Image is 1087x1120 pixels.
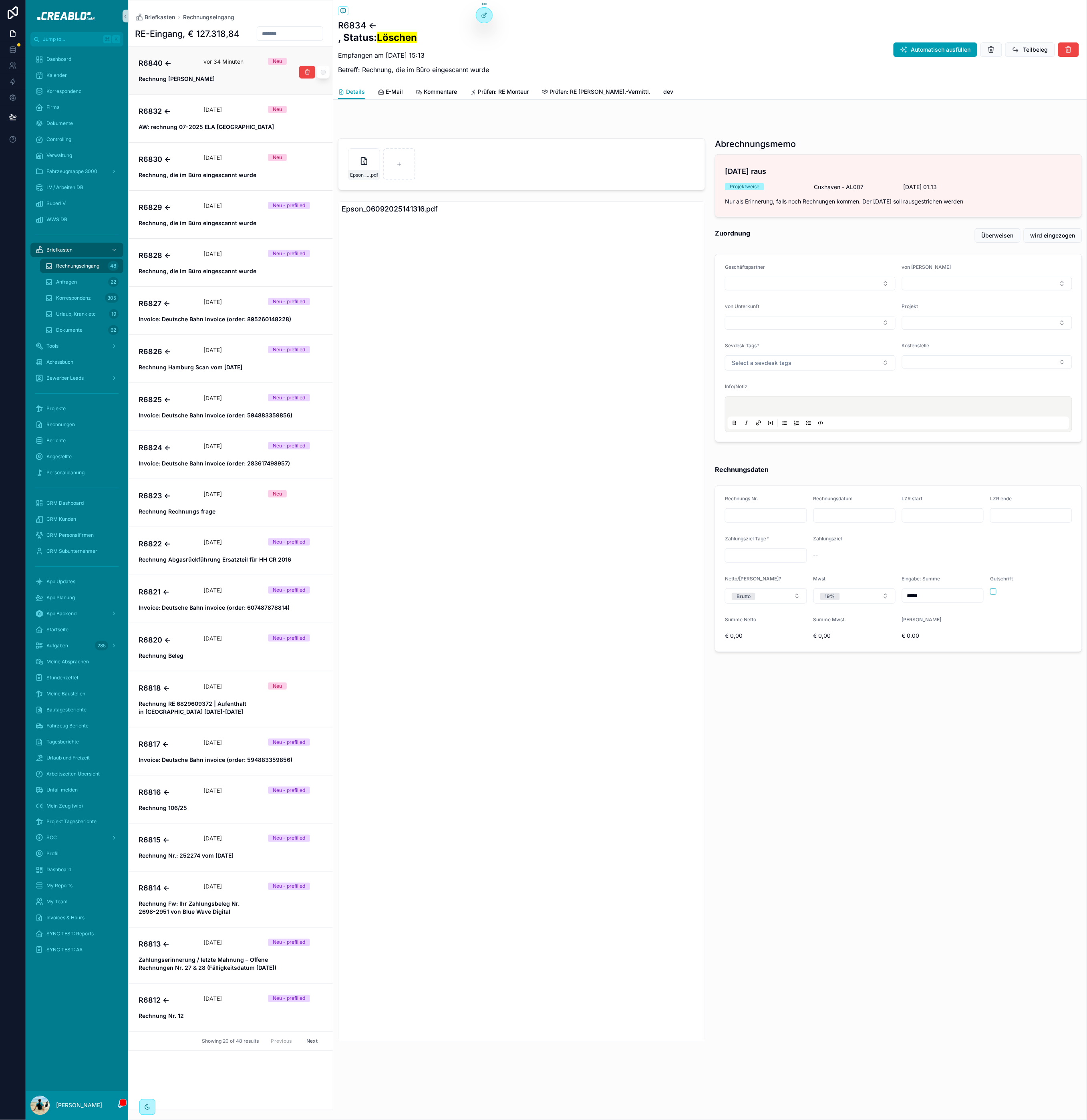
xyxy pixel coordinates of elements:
a: R6816 ←[DATE]Neu - prefilledRechnung 106/25 [129,775,333,823]
span: -- [813,551,1072,559]
div: Neu - prefilled [273,394,305,401]
div: 285 [95,641,108,651]
span: € 0,00 [902,632,984,640]
a: App Planung [30,590,123,605]
a: R6818 ←[DATE]NeuRechnung RE 6829609372 | Aufenthalt in [GEOGRAPHIC_DATA] [DATE]-[DATE] [129,671,333,727]
a: R6829 ←[DATE]Neu - prefilledRechnung, die im Büro eingescannt wurde [129,190,333,238]
div: 305 [105,293,119,303]
button: Select Button [813,588,896,604]
span: K [113,36,119,42]
div: Neu [273,106,282,113]
span: Meine Absprachen [46,659,89,665]
span: Briefkasten [46,247,72,253]
a: Dashboard [30,52,123,66]
p: [DATE] [203,995,222,1003]
a: R6832 ←[DATE]NeuAW: rechnung 07-2025 ELA [GEOGRAPHIC_DATA] [129,94,333,142]
a: LV / Arbeiten DB [30,180,123,195]
span: Showing 20 of 48 results [202,1038,259,1045]
mark: Löschen [377,32,417,43]
span: E-Mail [386,88,403,96]
p: [DATE] [203,442,222,450]
span: Prüfen: RE Monteur [478,88,529,96]
a: Rechnungen [30,417,123,432]
p: [DATE] [203,346,222,354]
button: Select Button [902,277,1073,290]
span: Fahrzeug Berichte [46,723,89,729]
div: 19 [109,309,119,319]
a: Fahrzeug Berichte [30,719,123,733]
h4: R6820 ← [139,635,194,645]
div: Projektweise [730,183,759,190]
span: Info/Notiz [725,383,747,389]
p: [DATE] [203,683,222,691]
strong: AW: rechnung 07-2025 ELA [GEOGRAPHIC_DATA] [139,123,274,130]
span: Rechnungsdatum [813,496,853,502]
span: Kommentare [424,88,457,96]
div: Brutto [737,593,751,600]
a: Korrespondenz305 [40,291,123,305]
span: Adressbuch [46,359,73,365]
span: Mwst [813,576,826,582]
img: App logo [32,10,122,22]
span: Angestellte [46,453,72,460]
button: Überweisen [975,228,1021,243]
a: Angestellte [30,449,123,464]
a: R6814 ←[DATE]Neu - prefilledRechnung Fw: Ihr Zahlungsbeleg Nr. 2698-2951 von Blue Wave Digital [129,871,333,927]
p: [DATE] [203,787,222,795]
span: Eingabe: Summe [902,576,940,582]
span: Cuxhaven - AL007 [814,183,894,191]
a: SCC [30,831,123,845]
button: wird eingezogen [1024,228,1082,243]
span: Arbeitszeiten Übersicht [46,771,100,777]
a: Mein Zeug (wip) [30,799,123,813]
h4: R6822 ← [139,538,194,549]
span: Unfall melden [46,787,78,793]
a: Korrespondenz [30,84,123,99]
span: Select a sevdesk tags [732,359,791,367]
h4: [DATE] raus [725,166,1072,177]
a: Urlaub, Krank etc19 [40,307,123,321]
a: Prüfen: RE [PERSON_NAME].-Vermittl. [541,85,650,101]
strong: Invoice: Deutsche Bahn invoice (order: 283617498957) [139,460,290,467]
span: .pdf [370,172,378,178]
span: Profil [46,851,58,857]
h4: R6817 ← [139,739,194,749]
button: Select Button [902,355,1073,369]
a: Fahrzeugmappe 3000 [30,164,123,179]
span: Bewerber Leads [46,375,84,381]
span: Invoices & Hours [46,915,85,921]
a: Stundenzettel [30,671,123,685]
a: Personalplanung [30,465,123,480]
p: [DATE] [203,939,222,947]
a: Tools [30,339,123,353]
button: Jump to...K [30,32,123,46]
strong: Rechnung [PERSON_NAME] [139,75,215,82]
span: CRM Subunternehmer [46,548,97,554]
span: App Backend [46,610,76,617]
a: R6813 ←[DATE]Neu - prefilledZahlungserinnerung / letzte Mahnung – Offene Rechnungen Nr. 27 & 28 (... [129,927,333,983]
a: CRM Personalfirmen [30,528,123,542]
a: R6826 ←[DATE]Neu - prefilledRechnung Hamburg Scan vom [DATE] [129,334,333,383]
div: Neu [273,683,282,690]
span: Nur als Erinnerung, falls noch Rechnungen kommen. Der [DATE] soll rausgestrichen werden [725,197,1072,205]
a: R6815 ←[DATE]Neu - prefilledRechnung Nr.: 252274 vom [DATE] [129,823,333,871]
a: R6817 ←[DATE]Neu - prefilledInvoice: Deutsche Bahn invoice (order: 594883359856) [129,727,333,775]
span: Firma [46,104,60,111]
strong: Rechnungsdaten [715,465,769,474]
div: Neu - prefilled [273,739,305,746]
span: Geschäftspartner [725,264,765,270]
p: Empfangen am [DATE] 15:13 [338,50,489,60]
a: Dashboard [30,863,123,877]
strong: Invoice: Deutsche Bahn invoice (order: 594883359856) [139,412,292,419]
a: Briefkasten [135,13,175,21]
p: [DATE] [203,490,222,498]
span: App Updates [46,578,75,585]
a: Verwaltung [30,148,123,163]
p: [DATE] [203,739,222,747]
p: [DATE] [203,538,222,546]
span: Rechnungs Nr. [725,496,758,502]
a: App Backend [30,606,123,621]
p: [DATE] [203,106,222,114]
div: Neu - prefilled [273,586,305,594]
a: Anfragen22 [40,275,123,289]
